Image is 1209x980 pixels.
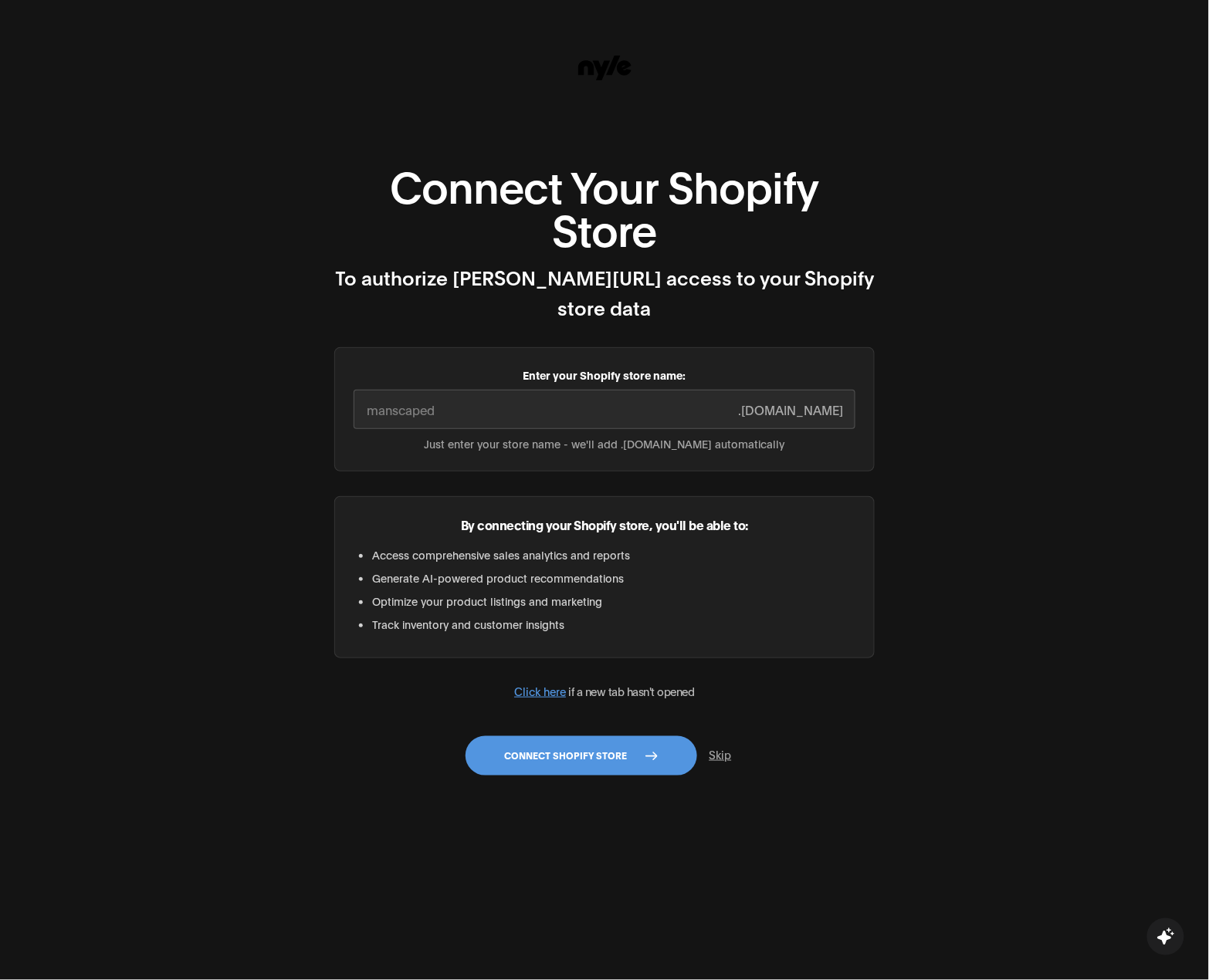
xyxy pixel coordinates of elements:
h4: To authorize [PERSON_NAME][URL] access to your Shopify store data [334,262,875,323]
p: By connecting your Shopify store, you'll be able to: [354,515,855,534]
button: Connect Shopify Store [466,736,697,776]
small: Just enter your store name - we'll add .[DOMAIN_NAME] automatically [354,435,855,452]
button: Skip [697,740,744,770]
h1: Connect Your Shopify Store [334,163,875,249]
label: Enter your Shopify store name: [354,367,855,384]
input: manscaped [354,390,855,429]
li: Optimize your product listings and marketing [372,593,855,610]
li: Access comprehensive sales analytics and reports [372,546,855,563]
button: Click here [514,683,566,700]
li: Track inventory and customer insights [372,616,855,633]
p: if a new tab hasn't opened [334,683,875,700]
li: Generate AI-powered product recommendations [372,569,855,586]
